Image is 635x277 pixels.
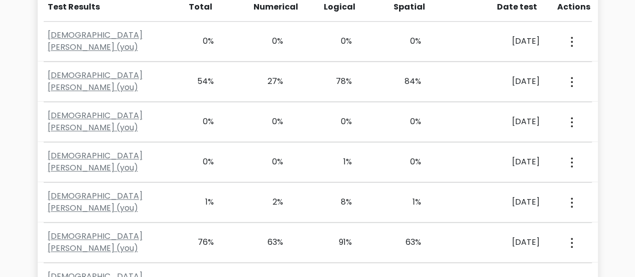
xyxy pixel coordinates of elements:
[324,75,352,87] div: 78%
[393,75,421,87] div: 84%
[324,35,352,47] div: 0%
[186,196,214,208] div: 1%
[255,116,283,128] div: 0%
[186,116,214,128] div: 0%
[394,1,423,13] div: Spatial
[462,75,540,87] div: [DATE]
[324,236,352,248] div: 91%
[393,116,421,128] div: 0%
[186,35,214,47] div: 0%
[186,156,214,168] div: 0%
[324,196,352,208] div: 8%
[324,116,352,128] div: 0%
[462,35,540,47] div: [DATE]
[462,156,540,168] div: [DATE]
[255,236,283,248] div: 63%
[186,75,214,87] div: 54%
[48,230,143,254] a: [DEMOGRAPHIC_DATA][PERSON_NAME] (you)
[255,156,283,168] div: 0%
[462,116,540,128] div: [DATE]
[464,1,545,13] div: Date test
[48,110,143,133] a: [DEMOGRAPHIC_DATA][PERSON_NAME] (you)
[48,69,143,93] a: [DEMOGRAPHIC_DATA][PERSON_NAME] (you)
[48,29,143,53] a: [DEMOGRAPHIC_DATA][PERSON_NAME] (you)
[557,1,592,13] div: Actions
[48,150,143,173] a: [DEMOGRAPHIC_DATA][PERSON_NAME] (you)
[393,196,421,208] div: 1%
[184,1,213,13] div: Total
[255,75,283,87] div: 27%
[393,156,421,168] div: 0%
[462,236,540,248] div: [DATE]
[393,236,421,248] div: 63%
[186,236,214,248] div: 76%
[324,156,352,168] div: 1%
[255,35,283,47] div: 0%
[48,190,143,214] a: [DEMOGRAPHIC_DATA][PERSON_NAME] (you)
[253,1,283,13] div: Numerical
[324,1,353,13] div: Logical
[393,35,421,47] div: 0%
[48,1,172,13] div: Test Results
[462,196,540,208] div: [DATE]
[255,196,283,208] div: 2%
